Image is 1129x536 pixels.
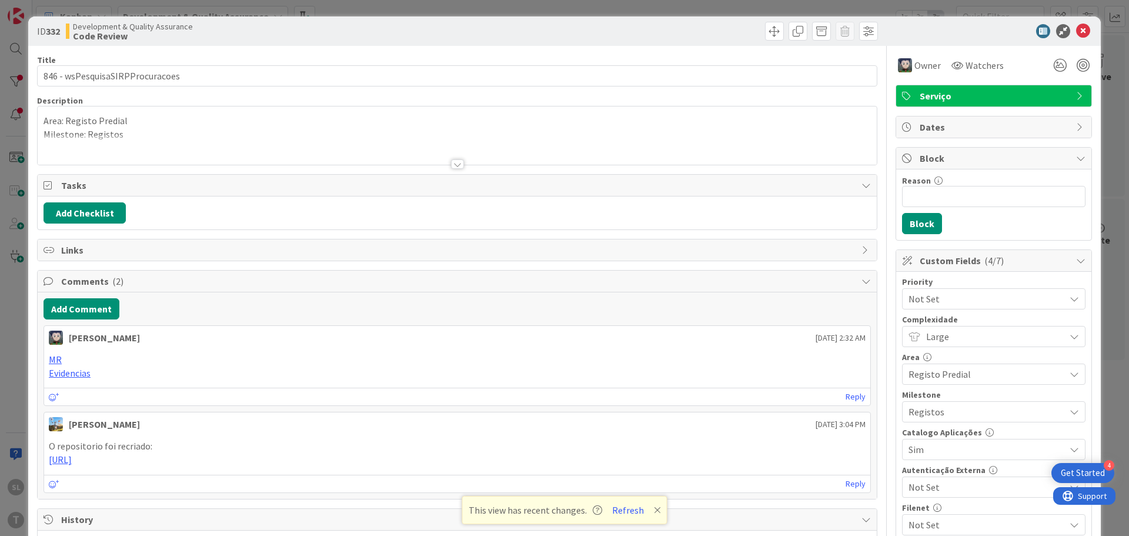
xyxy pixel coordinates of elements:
span: Comments [61,274,856,288]
span: Sim [908,441,1059,458]
span: History [61,512,856,527]
span: Owner [914,58,941,72]
img: DG [49,417,63,431]
button: Refresh [608,502,648,518]
div: Catalogo Aplicações [902,428,1085,437]
span: ( 4/7 ) [984,255,1004,267]
b: 332 [46,25,60,37]
span: ID [37,24,60,38]
a: Evidencias [49,367,91,379]
a: MR [49,354,62,365]
div: Open Get Started checklist, remaining modules: 4 [1051,463,1114,483]
span: Large [926,328,1059,345]
a: Reply [846,389,866,404]
div: [PERSON_NAME] [69,331,140,345]
div: Autenticação Externa [902,466,1085,474]
p: Milestone: Registos [44,128,871,141]
div: Area [902,353,1085,361]
span: Custom Fields [920,254,1070,268]
img: LS [898,58,912,72]
div: Milestone [902,391,1085,399]
span: Dates [920,120,1070,134]
span: Registo Predial [908,366,1059,382]
span: ( 2 ) [112,275,123,287]
span: Registos [908,404,1059,420]
span: Tasks [61,178,856,192]
span: Block [920,151,1070,165]
span: Description [37,95,83,106]
input: type card name here... [37,65,877,86]
span: This view has recent changes. [469,503,602,517]
button: Add Comment [44,298,119,319]
b: Code Review [73,31,193,41]
button: Add Checklist [44,202,126,224]
span: Not Set [908,291,1059,307]
div: Priority [902,278,1085,286]
label: Title [37,55,56,65]
span: Serviço [920,89,1070,103]
a: Reply [846,477,866,491]
div: Get Started [1061,467,1105,479]
div: 4 [1104,460,1114,471]
span: Not Set [908,479,1059,495]
button: Block [902,213,942,234]
a: [URL] [49,454,72,465]
p: O repositorio foi recriado: [49,440,866,453]
span: [DATE] 2:32 AM [816,332,866,344]
label: Reason [902,175,931,186]
div: [PERSON_NAME] [69,417,140,431]
img: LS [49,331,63,345]
p: Area: Registo Predial [44,114,871,128]
span: Links [61,243,856,257]
span: Watchers [966,58,1004,72]
div: Filenet [902,504,1085,512]
span: Not Set [908,518,1065,532]
span: [DATE] 3:04 PM [816,418,866,431]
div: Complexidade [902,315,1085,324]
span: Support [25,2,54,16]
span: Development & Quality Assurance [73,22,193,31]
